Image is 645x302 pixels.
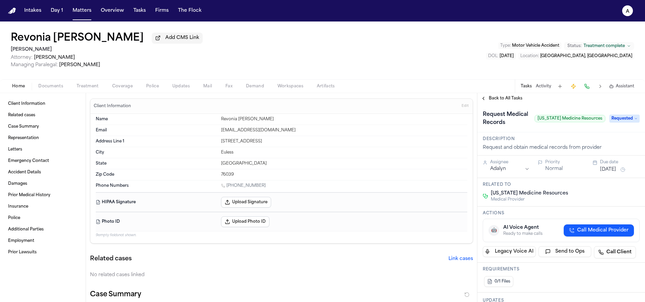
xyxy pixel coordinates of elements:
[564,224,634,236] button: Call Medical Provider
[5,133,80,143] a: Representation
[494,279,510,284] span: 0/1 Files
[567,43,582,49] span: Status:
[503,224,543,231] div: AI Voice Agent
[477,96,526,101] button: Back to All Tasks
[489,96,522,101] span: Back to All Tasks
[486,53,516,59] button: Edit DOL: 2025-04-13
[488,54,499,58] span: DOL :
[584,43,625,49] span: Treatment complete
[11,32,144,44] h1: Revonia [PERSON_NAME]
[483,267,640,272] h3: Requirements
[98,5,127,17] button: Overview
[600,166,616,173] button: [DATE]
[8,8,16,14] img: Finch Logo
[5,110,80,121] a: Related cases
[483,144,640,151] div: Request and obtain medical records from provider
[5,98,80,109] a: Client Information
[609,115,640,123] span: Requested
[90,272,473,278] div: No related cases linked
[545,166,563,172] button: Normal
[539,246,592,257] button: Send to Ops
[491,227,497,234] span: 🤖
[491,197,568,202] span: Medical Provider
[172,84,190,89] span: Updates
[96,150,217,155] dt: City
[225,84,232,89] span: Fax
[616,84,634,89] span: Assistant
[11,55,33,60] span: Attorney:
[490,160,530,165] div: Assignee
[96,233,467,238] p: 9 empty fields not shown.
[221,161,467,166] div: [GEOGRAPHIC_DATA]
[484,276,513,287] button: 0/1 Files
[480,109,532,128] h1: Request Medical Records
[534,115,605,122] span: [US_STATE] Medicine Resources
[577,227,629,234] span: Call Medical Provider
[5,144,80,155] a: Letters
[5,156,80,166] a: Emergency Contact
[545,160,585,165] div: Priority
[5,224,80,235] a: Additional Parties
[317,84,335,89] span: Artifacts
[221,172,467,177] div: 76039
[564,42,634,50] button: Change status from Treatment complete
[460,101,471,112] button: Edit
[609,84,634,89] button: Assistant
[96,128,217,133] dt: Email
[34,55,75,60] span: [PERSON_NAME]
[203,84,212,89] span: Mail
[462,104,469,109] span: Edit
[582,82,592,91] button: Make a Call
[221,197,271,208] button: Upload Signature
[221,150,467,155] div: Euless
[540,54,632,58] span: [GEOGRAPHIC_DATA], [GEOGRAPHIC_DATA]
[21,5,44,17] button: Intakes
[221,117,467,122] div: Revonia [PERSON_NAME]
[600,160,640,165] div: Due date
[221,183,266,188] a: Call 1 (512) 644-7605
[5,213,80,223] a: Police
[38,84,63,89] span: Documents
[165,35,199,41] span: Add CMS Link
[619,166,627,174] button: Snooze task
[498,42,561,49] button: Edit Type: Motor Vehicle Accident
[77,84,99,89] span: Treatment
[96,161,217,166] dt: State
[221,139,467,144] div: [STREET_ADDRESS]
[483,246,536,257] button: Legacy Voice AI
[221,216,269,227] button: Upload Photo ID
[153,5,171,17] button: Firms
[246,84,264,89] span: Demand
[500,54,514,58] span: [DATE]
[90,289,141,300] h2: Case Summary
[483,211,640,216] h3: Actions
[175,5,204,17] a: The Flock
[594,246,636,258] a: Call Client
[96,183,129,188] span: Phone Numbers
[96,197,217,208] dt: HIPAA Signature
[131,5,148,17] button: Tasks
[146,84,159,89] span: Police
[512,44,559,48] span: Motor Vehicle Accident
[48,5,66,17] button: Day 1
[96,172,217,177] dt: Zip Code
[92,103,132,109] h3: Client Information
[518,53,634,59] button: Edit Location: Royse City, TX
[11,32,144,44] button: Edit matter name
[569,82,578,91] button: Create Immediate Task
[503,231,543,236] div: Ready to make calls
[5,247,80,258] a: Prior Lawsuits
[90,254,132,264] h2: Related cases
[5,235,80,246] a: Employment
[491,190,568,197] span: [US_STATE] Medicine Resources
[5,178,80,189] a: Damages
[521,84,532,89] button: Tasks
[221,128,467,133] div: [EMAIL_ADDRESS][DOMAIN_NAME]
[536,84,551,89] button: Activity
[555,82,565,91] button: Add Task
